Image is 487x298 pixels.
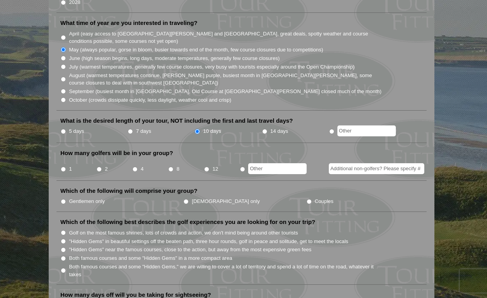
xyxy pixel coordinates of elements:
[136,127,151,135] label: 7 days
[203,127,221,135] label: 10 days
[69,165,72,173] label: 1
[141,165,143,173] label: 4
[248,163,307,174] input: Other
[69,254,232,262] label: Both famous courses and some "Hidden Gems" in a more compact area
[105,165,108,173] label: 2
[69,96,231,104] label: October (crowds dissipate quickly, less daylight, weather cool and crisp)
[69,30,382,45] label: April (easy access to [GEOGRAPHIC_DATA][PERSON_NAME] and [GEOGRAPHIC_DATA], great deals, spotty w...
[60,149,173,157] label: How many golfers will be in your group?
[69,263,382,278] label: Both famous courses and some "Hidden Gems," we are willing to cover a lot of territory and spend ...
[69,63,355,71] label: July (warmest temperatures, generally few course closures, very busy with tourists especially aro...
[69,229,298,237] label: Golf on the most famous shrines, lots of crowds and action, we don't mind being around other tour...
[60,117,293,125] label: What is the desired length of your tour, NOT including the first and last travel days?
[69,197,105,205] label: Gentlemen only
[60,187,198,195] label: Which of the following will comprise your group?
[315,197,333,205] label: Couples
[60,218,315,226] label: Which of the following best describes the golf experiences you are looking for on your trip?
[212,165,218,173] label: 12
[69,238,348,245] label: "Hidden Gems" in beautiful settings off the beaten path, three hour rounds, golf in peace and sol...
[337,125,396,136] input: Other
[69,72,382,87] label: August (warmest temperatures continue, [PERSON_NAME] purple, busiest month in [GEOGRAPHIC_DATA][P...
[69,55,280,62] label: June (high season begins, long days, moderate temperatures, generally few course closures)
[69,88,381,95] label: September (busiest month in [GEOGRAPHIC_DATA], Old Course at [GEOGRAPHIC_DATA][PERSON_NAME] close...
[69,127,84,135] label: 5 days
[69,246,311,254] label: "Hidden Gems" near the famous courses, close to the action, but away from the most expensive gree...
[176,165,179,173] label: 8
[60,19,198,27] label: What time of year are you interested in traveling?
[329,163,424,174] input: Additional non-golfers? Please specify #
[270,127,288,135] label: 14 days
[69,46,323,54] label: May (always popular, gorse in bloom, busier towards end of the month, few course closures due to ...
[192,197,260,205] label: [DEMOGRAPHIC_DATA] only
